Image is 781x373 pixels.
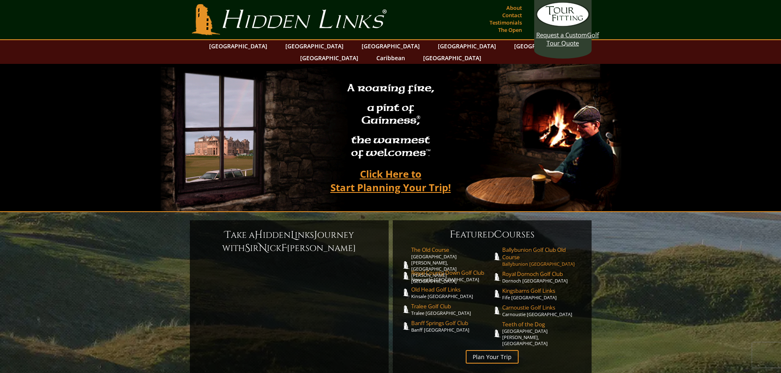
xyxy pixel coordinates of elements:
[502,270,583,284] a: Royal Dornoch Golf ClubDornoch [GEOGRAPHIC_DATA]
[419,52,485,64] a: [GEOGRAPHIC_DATA]
[502,304,583,311] span: Carnoustie Golf Links
[401,228,583,241] h6: eatured ourses
[434,40,500,52] a: [GEOGRAPHIC_DATA]
[281,242,287,255] span: F
[466,350,519,364] a: Plan Your Trip
[502,321,583,328] span: Teeth of the Dog
[322,164,459,197] a: Click Here toStart Planning Your Trip!
[502,321,583,346] a: Teeth of the Dog[GEOGRAPHIC_DATA][PERSON_NAME], [GEOGRAPHIC_DATA]
[225,228,231,242] span: T
[411,246,492,284] a: The Old Course[GEOGRAPHIC_DATA][PERSON_NAME], [GEOGRAPHIC_DATA][PERSON_NAME] [GEOGRAPHIC_DATA]
[259,242,267,255] span: N
[450,228,455,241] span: F
[357,40,424,52] a: [GEOGRAPHIC_DATA]
[487,17,524,28] a: Testimonials
[198,228,380,255] h6: ake a idden inks ourney with ir ick [PERSON_NAME]
[245,242,250,255] span: S
[314,228,317,242] span: J
[255,228,263,242] span: H
[500,9,524,21] a: Contact
[411,269,492,276] span: Royal County Down Golf Club
[411,319,492,333] a: Banff Springs Golf ClubBanff [GEOGRAPHIC_DATA]
[411,246,492,253] span: The Old Course
[372,52,409,64] a: Caribbean
[510,40,576,52] a: [GEOGRAPHIC_DATA]
[205,40,271,52] a: [GEOGRAPHIC_DATA]
[494,228,502,241] span: C
[502,304,583,317] a: Carnoustie Golf LinksCarnoustie [GEOGRAPHIC_DATA]
[502,287,583,294] span: Kingsbarns Golf Links
[411,269,492,283] a: Royal County Down Golf ClubNewcastle [GEOGRAPHIC_DATA]
[502,287,583,301] a: Kingsbarns Golf LinksFife [GEOGRAPHIC_DATA]
[411,286,492,293] span: Old Head Golf Links
[536,2,590,47] a: Request a CustomGolf Tour Quote
[411,303,492,316] a: Tralee Golf ClubTralee [GEOGRAPHIC_DATA]
[502,270,583,278] span: Royal Dornoch Golf Club
[342,78,439,164] h2: A roaring fire, a pint of Guinness , the warmest of welcomes™.
[296,52,362,64] a: [GEOGRAPHIC_DATA]
[411,319,492,327] span: Banff Springs Golf Club
[536,31,587,39] span: Request a Custom
[502,246,583,261] span: Ballybunion Golf Club Old Course
[496,24,524,36] a: The Open
[504,2,524,14] a: About
[411,303,492,310] span: Tralee Golf Club
[291,228,295,242] span: L
[411,286,492,299] a: Old Head Golf LinksKinsale [GEOGRAPHIC_DATA]
[281,40,348,52] a: [GEOGRAPHIC_DATA]
[502,246,583,267] a: Ballybunion Golf Club Old CourseBallybunion [GEOGRAPHIC_DATA]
